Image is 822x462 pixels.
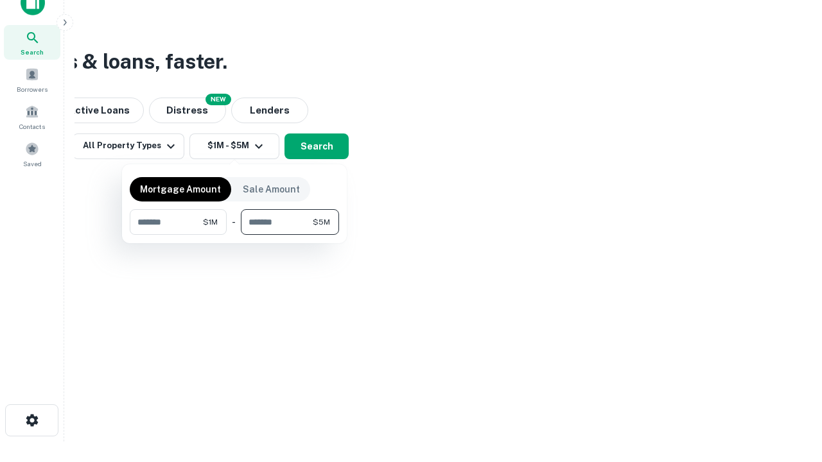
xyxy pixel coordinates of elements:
[232,209,236,235] div: -
[243,182,300,196] p: Sale Amount
[140,182,221,196] p: Mortgage Amount
[313,216,330,228] span: $5M
[203,216,218,228] span: $1M
[758,359,822,421] iframe: Chat Widget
